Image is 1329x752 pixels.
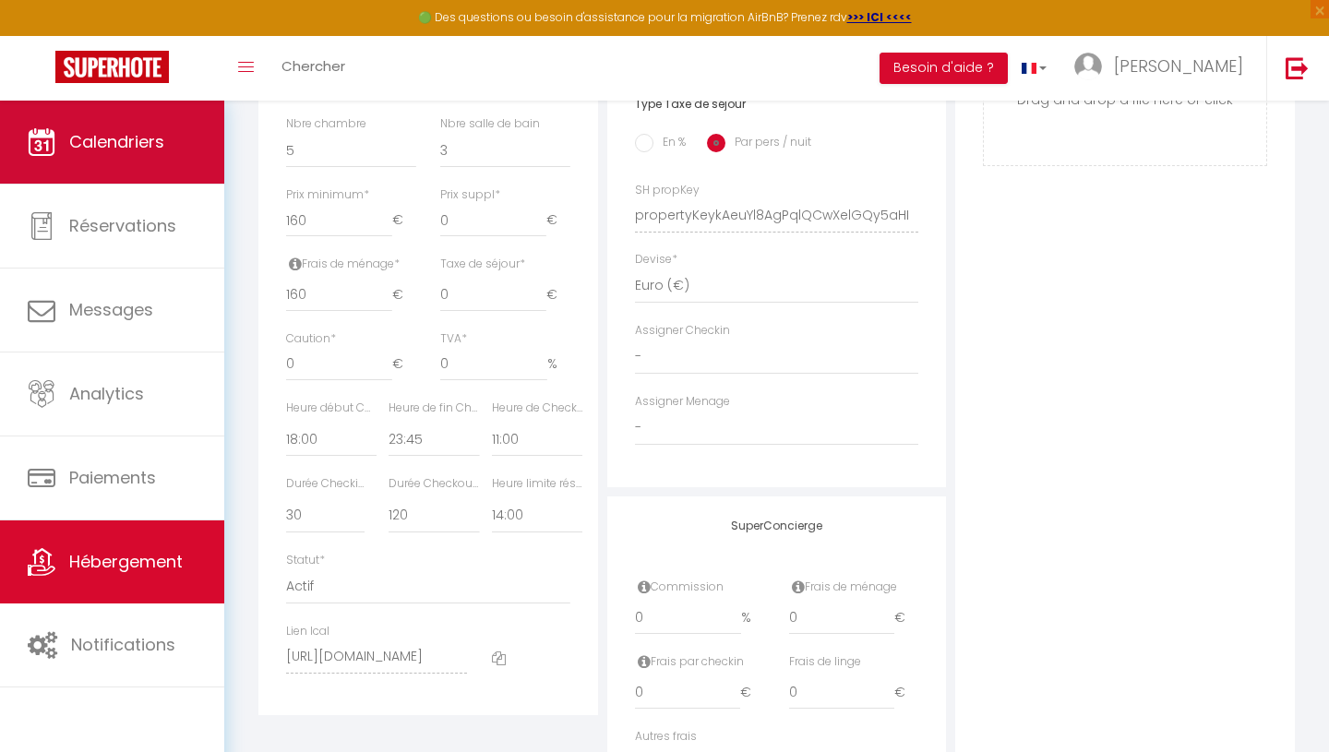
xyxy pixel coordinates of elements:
[635,322,730,340] label: Assigner Checkin
[635,579,724,596] label: Commission
[286,400,377,417] label: Heure début Checkin
[635,519,919,532] h4: SuperConcierge
[635,251,677,269] label: Devise
[286,186,369,204] label: Prix minimum
[1060,36,1266,101] a: ... [PERSON_NAME]
[71,633,175,656] span: Notifications
[1286,56,1309,79] img: logout
[392,279,416,312] span: €
[392,204,416,237] span: €
[789,653,861,671] label: Frais par checkin
[1114,54,1243,78] span: [PERSON_NAME]
[880,53,1008,84] button: Besoin d'aide ?
[286,475,365,493] label: Durée Checkin (min)
[547,348,570,381] span: %
[635,182,700,199] label: SH propKey
[894,602,918,635] span: €
[69,382,144,405] span: Analytics
[55,51,169,83] img: Super Booking
[741,602,764,635] span: %
[546,204,570,237] span: €
[286,623,329,640] label: Lien Ical
[492,475,582,493] label: Heure limite réservation
[492,400,582,417] label: Heure de Checkout
[638,654,651,669] i: Frais par checkin
[69,298,153,321] span: Messages
[635,653,744,671] label: Frais par checkin
[69,214,176,237] span: Réservations
[286,256,400,273] label: Frais de ménage
[286,330,336,348] label: Caution
[635,728,697,746] label: input.concierge_other_fees
[1074,53,1102,80] img: ...
[440,186,500,204] label: Prix suppl
[725,134,811,154] label: Par pers / nuit
[268,36,359,101] a: Chercher
[894,676,918,710] span: €
[440,115,540,133] label: Nbre salle de bain
[635,393,730,411] label: Assigner Menage
[635,98,919,111] h6: Type Taxe de séjour
[440,256,525,273] label: Taxe de séjour
[289,257,302,271] i: Frais de ménage
[286,115,366,133] label: Nbre chambre
[653,134,686,154] label: En %
[286,552,325,569] label: Statut
[389,475,479,493] label: Durée Checkout (min)
[638,579,651,594] i: Commission
[847,9,912,25] a: >>> ICI <<<<
[69,130,164,153] span: Calendriers
[789,579,897,596] label: Frais de ménage
[389,400,479,417] label: Heure de fin Checkin
[69,550,183,573] span: Hébergement
[69,466,156,489] span: Paiements
[740,676,764,710] span: €
[792,579,805,594] i: Frais de ménage
[392,348,416,381] span: €
[281,56,345,76] span: Chercher
[546,279,570,312] span: €
[440,330,467,348] label: TVA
